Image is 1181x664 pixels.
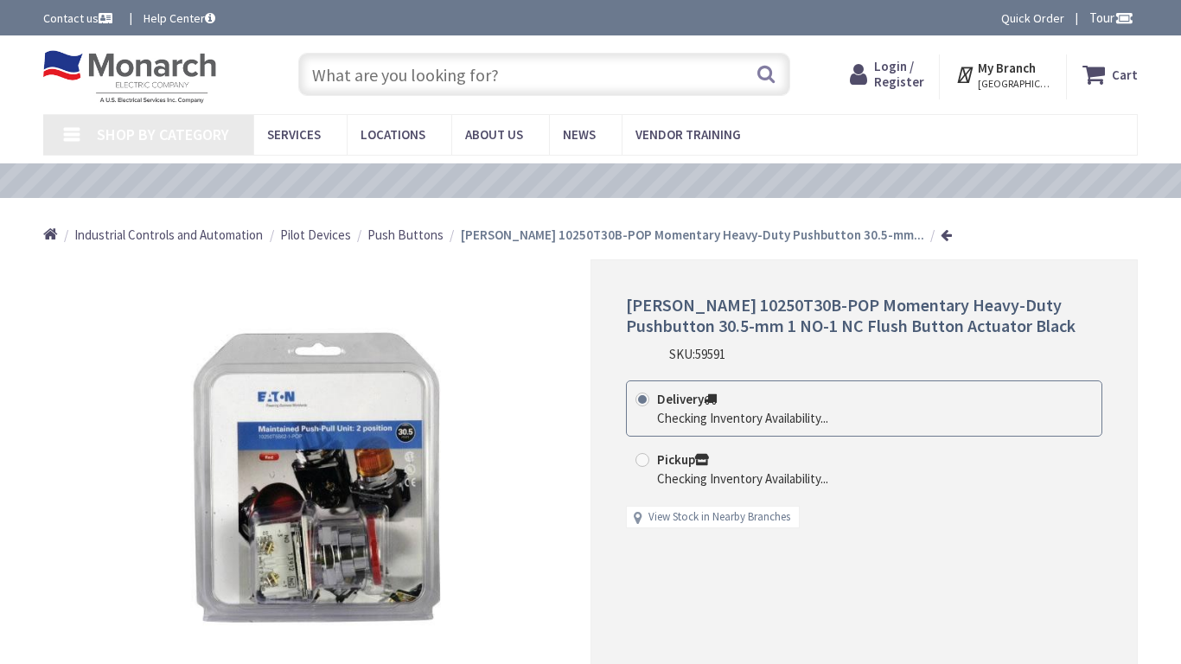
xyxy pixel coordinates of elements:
[657,451,709,468] strong: Pickup
[74,227,263,243] span: Industrial Controls and Automation
[298,53,790,96] input: What are you looking for?
[874,58,924,90] span: Login / Register
[131,292,503,664] img: Eaton 10250T30B-POP Momentary Heavy-Duty Pushbutton 30.5-mm 1 NO-1 NC Flush Button Actuator Black
[657,391,717,407] strong: Delivery
[367,226,444,244] a: Push Buttons
[657,409,828,427] div: Checking Inventory Availability...
[978,77,1051,91] span: [GEOGRAPHIC_DATA], [GEOGRAPHIC_DATA]
[669,345,725,363] div: SKU:
[426,172,728,191] a: VIEW OUR VIDEO TRAINING LIBRARY
[43,10,116,27] a: Contact us
[955,59,1051,90] div: My Branch [GEOGRAPHIC_DATA], [GEOGRAPHIC_DATA]
[626,294,1076,336] span: [PERSON_NAME] 10250T30B-POP Momentary Heavy-Duty Pushbutton 30.5-mm 1 NO-1 NC Flush Button Actuat...
[144,10,215,27] a: Help Center
[97,124,229,144] span: Shop By Category
[978,60,1036,76] strong: My Branch
[1001,10,1064,27] a: Quick Order
[695,346,725,362] span: 59591
[657,469,828,488] div: Checking Inventory Availability...
[461,227,924,243] strong: [PERSON_NAME] 10250T30B-POP Momentary Heavy-Duty Pushbutton 30.5-mm...
[563,126,596,143] span: News
[465,126,523,143] span: About Us
[635,126,741,143] span: Vendor Training
[1089,10,1133,26] span: Tour
[361,126,425,143] span: Locations
[280,227,351,243] span: Pilot Devices
[1082,59,1138,90] a: Cart
[850,59,924,90] a: Login / Register
[43,50,216,104] img: Monarch Electric Company
[74,226,263,244] a: Industrial Controls and Automation
[367,227,444,243] span: Push Buttons
[648,509,790,526] a: View Stock in Nearby Branches
[267,126,321,143] span: Services
[280,226,351,244] a: Pilot Devices
[1112,59,1138,90] strong: Cart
